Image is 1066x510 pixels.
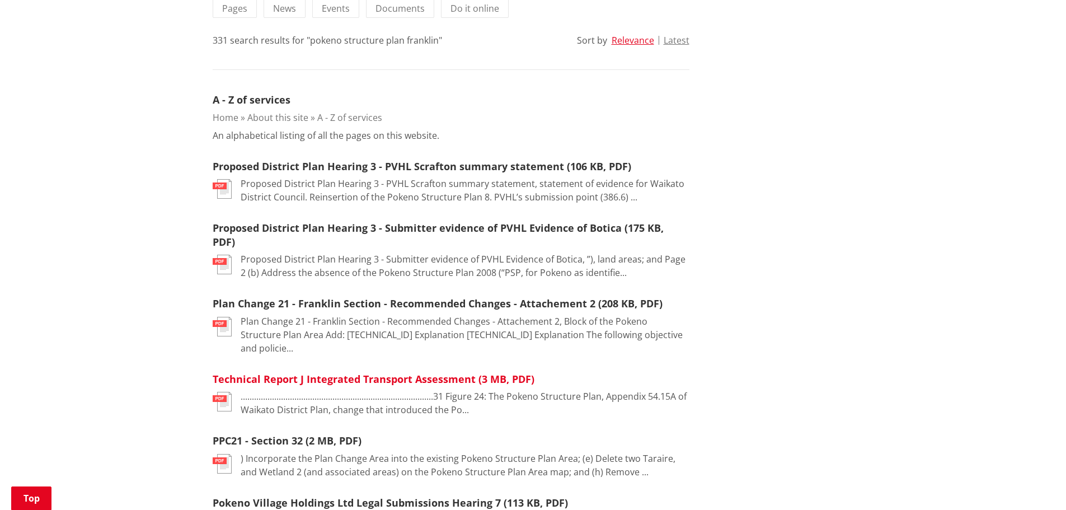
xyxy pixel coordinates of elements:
[213,34,442,47] div: 331 search results for "pokeno structure plan franklin"
[213,372,534,386] a: Technical Report J Integrated Transport Assessment (3 MB, PDF)
[213,434,361,447] a: PPC21 - Section 32 (2 MB, PDF)
[213,255,232,274] img: document-pdf.svg
[213,111,238,124] a: Home
[247,111,308,124] a: About this site
[213,392,232,411] img: document-pdf.svg
[241,177,689,204] p: Proposed District Plan Hearing 3 - PVHL Scrafton summary statement, statement of evidence for Wai...
[664,35,689,45] button: Latest
[241,452,689,479] p: ) Incorporate the Plan Change Area into the existing Pokeno Structure Plan Area; (e) Delete two T...
[273,2,296,15] span: News
[241,390,689,417] p: ......................................................................................31 Figure 2...
[222,2,247,15] span: Pages
[213,496,568,509] a: Pokeno Village Holdings Ltd Legal Submissions Hearing 7 (113 KB, PDF)
[241,252,689,279] p: Proposed District Plan Hearing 3 - Submitter evidence of PVHL Evidence of Botica, ”), land areas;...
[213,454,232,474] img: document-pdf.svg
[1015,463,1055,503] iframe: Messenger Launcher
[612,35,654,45] button: Relevance
[213,179,232,199] img: document-pdf.svg
[213,93,290,106] a: A - Z of services
[317,111,382,124] a: A - Z of services
[213,317,232,336] img: document-pdf.svg
[213,297,663,310] a: Plan Change 21 - Franklin Section - Recommended Changes - Attachement 2 (208 KB, PDF)
[450,2,499,15] span: Do it online
[375,2,425,15] span: Documents
[577,34,607,47] div: Sort by
[241,315,689,355] p: Plan Change 21 - Franklin Section - Recommended Changes - Attachement 2, Block of the Pokeno Stru...
[213,160,631,173] a: Proposed District Plan Hearing 3 - PVHL Scrafton summary statement (106 KB, PDF)
[213,221,664,249] a: Proposed District Plan Hearing 3 - Submitter evidence of PVHL Evidence of Botica (175 KB, PDF)
[322,2,350,15] span: Events
[11,486,51,510] a: Top
[213,129,439,142] p: An alphabetical listing of all the pages on this website.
